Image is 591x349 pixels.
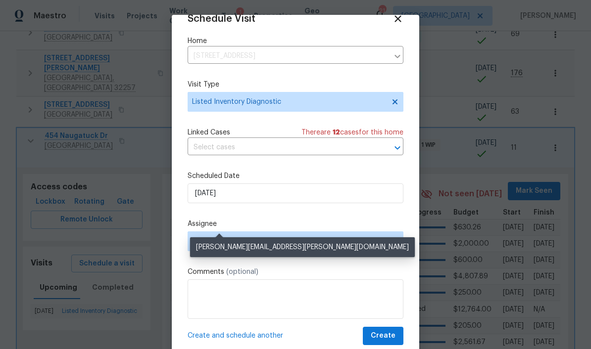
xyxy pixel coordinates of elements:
label: Assignee [188,219,403,229]
span: Linked Cases [188,128,230,137]
label: Scheduled Date [188,171,403,181]
label: Comments [188,267,403,277]
span: There are case s for this home [301,128,403,137]
button: Create [363,327,403,345]
label: Visit Type [188,80,403,89]
input: Enter in an address [188,48,389,64]
span: Create [371,330,395,342]
span: Create and schedule another [188,331,283,341]
span: Listed Inventory Diagnostic [192,97,385,107]
span: (optional) [226,268,258,275]
span: Schedule Visit [188,14,255,24]
input: Select cases [188,140,376,155]
button: Open [391,141,404,155]
input: M/D/YYYY [188,183,403,203]
div: [PERSON_NAME][EMAIL_ADDRESS][PERSON_NAME][DOMAIN_NAME] [190,237,415,257]
span: 12 [333,129,340,136]
label: Home [188,36,403,46]
span: Close [393,13,403,24]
